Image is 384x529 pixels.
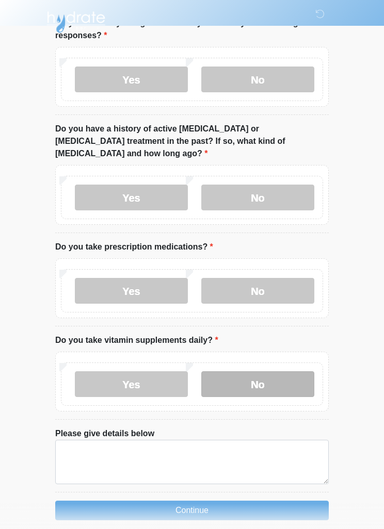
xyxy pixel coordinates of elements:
label: Yes [75,371,188,397]
img: Hydrate IV Bar - Scottsdale Logo [45,8,107,34]
label: Yes [75,278,188,304]
label: Do you have a history of active [MEDICAL_DATA] or [MEDICAL_DATA] treatment in the past? If so, wh... [55,123,329,160]
label: Please give details below [55,427,154,440]
label: No [201,371,314,397]
label: Do you take vitamin supplements daily? [55,334,218,346]
button: Continue [55,501,329,520]
label: Do you take prescription medications? [55,241,213,253]
label: No [201,67,314,92]
label: Yes [75,185,188,210]
label: No [201,185,314,210]
label: No [201,278,314,304]
label: Yes [75,67,188,92]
